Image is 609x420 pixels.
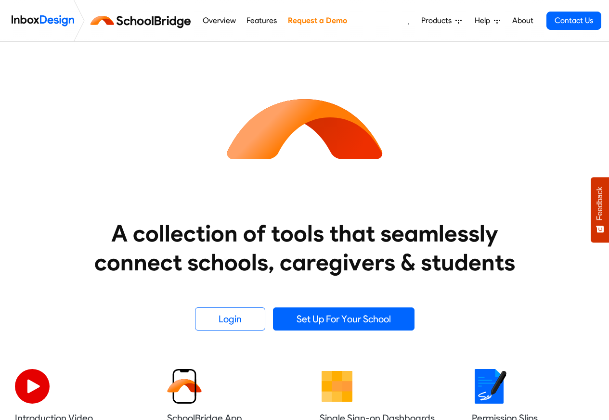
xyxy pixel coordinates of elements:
img: icon_schoolbridge.svg [218,42,391,215]
span: Feedback [596,187,604,220]
span: Help [475,15,494,26]
img: schoolbridge logo [89,9,197,32]
a: Products [417,11,466,30]
a: Set Up For Your School [273,307,415,331]
img: 2022_01_13_icon_sb_app.svg [167,369,202,404]
button: Feedback - Show survey [591,177,609,242]
img: 2022_07_11_icon_video_playback.svg [15,369,50,404]
a: Features [244,11,280,30]
a: Contact Us [546,12,601,30]
a: About [509,11,536,30]
a: Overview [200,11,238,30]
img: 2022_01_18_icon_signature.svg [472,369,506,404]
img: 2022_01_13_icon_grid.svg [320,369,354,404]
span: Products [421,15,455,26]
a: Request a Demo [285,11,350,30]
a: Help [471,11,504,30]
heading: A collection of tools that seamlessly connect schools, caregivers & students [76,219,533,277]
a: Login [195,307,265,331]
